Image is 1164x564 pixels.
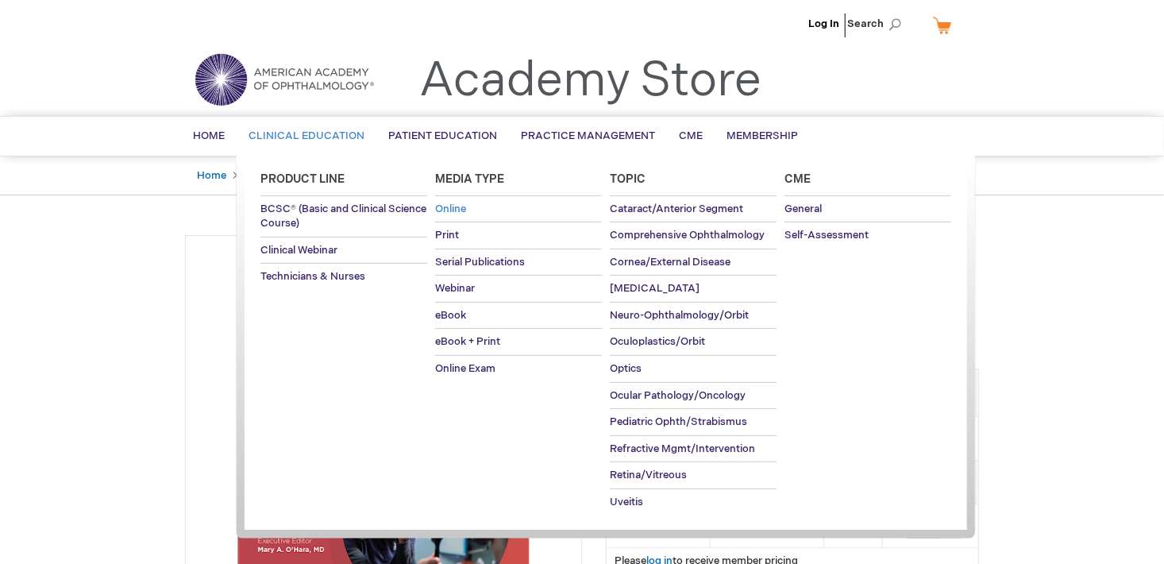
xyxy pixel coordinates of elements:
span: Practice Management [521,129,655,142]
a: Home [197,169,226,182]
span: Comprehensive Ophthalmology [610,229,765,241]
span: Pediatric Ophth/Strabismus [610,415,747,428]
span: Retina/Vitreous [610,469,687,481]
div: - [937,526,961,539]
span: Ocular Pathology/Oncology [610,389,746,402]
span: Cornea/External Disease [610,256,730,268]
span: Neuro-Ophthalmology/Orbit [610,309,749,322]
span: Print [435,229,459,241]
span: Cataract/Anterior Segment [610,203,743,215]
a: Academy Store [419,52,761,110]
span: Search [847,8,908,40]
span: Home [193,129,225,142]
span: Self-Assessment [784,229,869,241]
span: Product Line [260,172,345,186]
span: Membership [727,129,798,142]
span: BCSC® (Basic and Clinical Science Course) [260,203,426,230]
span: eBook + Print [435,335,500,348]
span: Optics [610,362,642,375]
span: Clinical Webinar [260,244,337,257]
span: Online [435,203,466,215]
span: Cme [784,172,811,186]
span: Oculoplastics/Orbit [610,335,705,348]
span: Online Exam [435,362,495,375]
span: Refractive Mgmt/Intervention [610,442,755,455]
span: Serial Publications [435,256,525,268]
span: Technicians & Nurses [260,270,365,283]
a: Log In [808,17,839,30]
span: eBook [435,309,466,322]
span: General [784,203,822,215]
span: Media Type [435,172,504,186]
span: Patient Education [388,129,497,142]
span: Uveitis [610,496,643,508]
span: CME [679,129,703,142]
span: Clinical Education [249,129,364,142]
span: Topic [610,172,646,186]
span: Webinar [435,282,475,295]
span: [MEDICAL_DATA] [610,282,700,295]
